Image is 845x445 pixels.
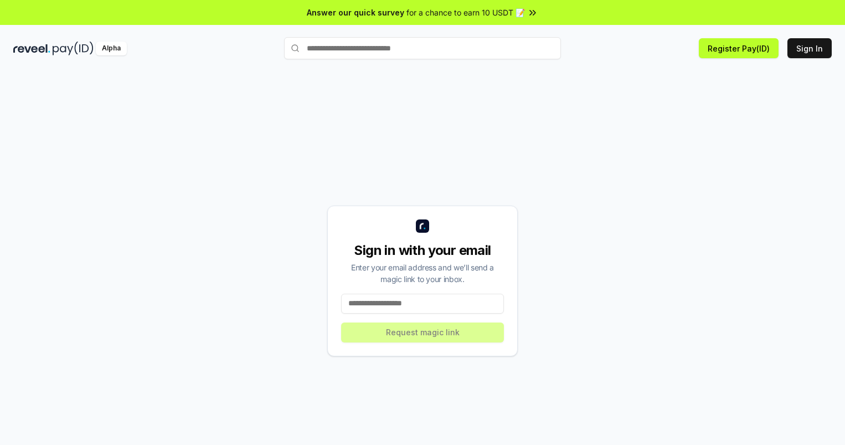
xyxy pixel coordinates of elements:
button: Register Pay(ID) [699,38,779,58]
img: logo_small [416,219,429,233]
span: for a chance to earn 10 USDT 📝 [406,7,525,18]
button: Sign In [787,38,832,58]
img: pay_id [53,42,94,55]
div: Enter your email address and we’ll send a magic link to your inbox. [341,262,504,285]
span: Answer our quick survey [307,7,404,18]
div: Sign in with your email [341,242,504,259]
img: reveel_dark [13,42,50,55]
div: Alpha [96,42,127,55]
